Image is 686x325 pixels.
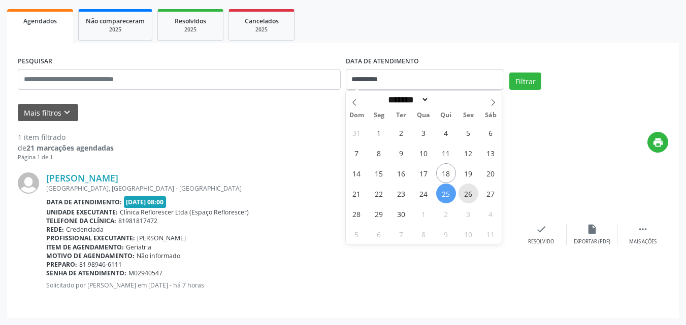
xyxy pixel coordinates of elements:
[479,112,502,119] span: Sáb
[391,123,411,142] span: Setembro 2, 2025
[118,216,157,225] span: 81981817472
[369,184,389,203] span: Setembro 22, 2025
[391,184,411,203] span: Setembro 23, 2025
[46,184,516,193] div: [GEOGRAPHIC_DATA], [GEOGRAPHIC_DATA] - [GEOGRAPHIC_DATA]
[509,73,541,90] button: Filtrar
[414,204,434,224] span: Outubro 1, 2025
[436,204,456,224] span: Outubro 2, 2025
[46,269,126,277] b: Senha de atendimento:
[429,94,463,105] input: Year
[574,238,610,245] div: Exportar (PDF)
[459,224,478,244] span: Outubro 10, 2025
[120,208,249,216] span: Clínica Reflorescer Ltda (Espaço Reflorescer)
[46,216,116,225] b: Telefone da clínica:
[481,143,501,163] span: Setembro 13, 2025
[18,104,78,122] button: Mais filtroskeyboard_arrow_down
[245,17,279,25] span: Cancelados
[481,224,501,244] span: Outubro 11, 2025
[481,123,501,142] span: Setembro 6, 2025
[414,163,434,183] span: Setembro 17, 2025
[18,172,39,194] img: img
[459,123,478,142] span: Setembro 5, 2025
[436,184,456,203] span: Setembro 25, 2025
[369,143,389,163] span: Setembro 8, 2025
[347,123,367,142] span: Agosto 31, 2025
[23,17,57,25] span: Agendados
[86,17,145,25] span: Não compareceram
[61,107,73,118] i: keyboard_arrow_down
[586,224,598,235] i: insert_drive_file
[46,260,77,269] b: Preparo:
[369,224,389,244] span: Outubro 6, 2025
[369,163,389,183] span: Setembro 15, 2025
[385,94,430,105] select: Month
[391,224,411,244] span: Outubro 7, 2025
[647,132,668,153] button: print
[347,224,367,244] span: Outubro 5, 2025
[46,208,118,216] b: Unidade executante:
[46,243,124,251] b: Item de agendamento:
[18,132,114,142] div: 1 item filtrado
[436,224,456,244] span: Outubro 9, 2025
[347,184,367,203] span: Setembro 21, 2025
[86,26,145,33] div: 2025
[436,143,456,163] span: Setembro 11, 2025
[347,163,367,183] span: Setembro 14, 2025
[126,243,151,251] span: Geriatria
[124,196,167,208] span: [DATE] 08:00
[18,153,114,162] div: Página 1 de 1
[528,238,554,245] div: Resolvido
[414,184,434,203] span: Setembro 24, 2025
[536,224,547,235] i: check
[391,204,411,224] span: Setembro 30, 2025
[79,260,122,269] span: 81 98946-6111
[347,204,367,224] span: Setembro 28, 2025
[391,163,411,183] span: Setembro 16, 2025
[346,54,419,69] label: DATA DE ATENDIMENTO
[18,142,114,153] div: de
[66,225,104,234] span: Credenciada
[368,112,390,119] span: Seg
[236,26,287,33] div: 2025
[481,184,501,203] span: Setembro 27, 2025
[459,184,478,203] span: Setembro 26, 2025
[46,172,118,184] a: [PERSON_NAME]
[481,163,501,183] span: Setembro 20, 2025
[459,204,478,224] span: Outubro 3, 2025
[481,204,501,224] span: Outubro 4, 2025
[391,143,411,163] span: Setembro 9, 2025
[459,163,478,183] span: Setembro 19, 2025
[436,123,456,142] span: Setembro 4, 2025
[46,281,516,290] p: Solicitado por [PERSON_NAME] em [DATE] - há 7 horas
[436,163,456,183] span: Setembro 18, 2025
[137,251,180,260] span: Não informado
[347,143,367,163] span: Setembro 7, 2025
[46,234,135,242] b: Profissional executante:
[629,238,657,245] div: Mais ações
[46,225,64,234] b: Rede:
[414,224,434,244] span: Outubro 8, 2025
[175,17,206,25] span: Resolvidos
[18,54,52,69] label: PESQUISAR
[435,112,457,119] span: Qui
[346,112,368,119] span: Dom
[128,269,162,277] span: M02940547
[165,26,216,33] div: 2025
[652,137,664,148] i: print
[414,123,434,142] span: Setembro 3, 2025
[459,143,478,163] span: Setembro 12, 2025
[26,143,114,153] strong: 21 marcações agendadas
[369,123,389,142] span: Setembro 1, 2025
[412,112,435,119] span: Qua
[46,251,135,260] b: Motivo de agendamento:
[414,143,434,163] span: Setembro 10, 2025
[457,112,479,119] span: Sex
[369,204,389,224] span: Setembro 29, 2025
[46,198,122,206] b: Data de atendimento:
[637,224,648,235] i: 
[137,234,186,242] span: [PERSON_NAME]
[390,112,412,119] span: Ter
